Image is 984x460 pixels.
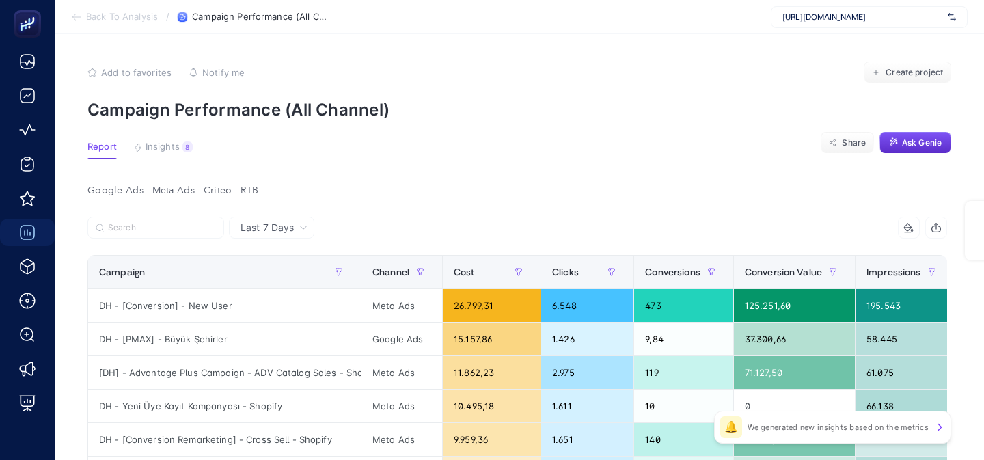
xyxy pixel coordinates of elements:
div: 66.138 [856,390,954,422]
div: 1.611 [541,390,633,422]
div: DH - [PMAX] - Büyük Şehirler [88,323,361,355]
div: 1.426 [541,323,633,355]
span: Last 7 Days [241,221,294,234]
div: 9.959,36 [443,423,541,456]
div: DH - [Conversion Remarketing] - Cross Sell - Shopify [88,423,361,456]
div: 58.445 [856,323,954,355]
span: Cost [454,267,475,278]
div: 140 [634,423,733,456]
div: 11.862,23 [443,356,541,389]
span: Impressions [866,267,921,278]
div: Meta Ads [361,390,442,422]
span: / [166,11,169,22]
div: 1.651 [541,423,633,456]
div: 8 [182,141,193,152]
div: Meta Ads [361,423,442,456]
p: We generated new insights based on the metrics [748,422,929,433]
div: 195.543 [856,289,954,322]
div: 61.075 [856,356,954,389]
span: Insights [146,141,180,152]
span: Add to favorites [101,67,172,78]
button: Ask Genie [879,132,951,154]
span: Clicks [552,267,579,278]
div: DH - [Conversion] - New User [88,289,361,322]
span: Ask Genie [902,137,942,148]
div: 473 [634,289,733,322]
div: 9,84 [634,323,733,355]
div: 125.251,60 [734,289,855,322]
div: 37.300,66 [734,323,855,355]
div: 10.495,18 [443,390,541,422]
span: Campaign Performance (All Channel) [192,12,329,23]
img: svg%3e [948,10,956,24]
span: Conversion Value [745,267,822,278]
div: 2.975 [541,356,633,389]
div: Meta Ads [361,356,442,389]
div: 6.548 [541,289,633,322]
div: 119 [634,356,733,389]
span: Conversions [645,267,700,278]
div: Meta Ads [361,289,442,322]
div: [DH] - Advantage Plus Campaign - ADV Catalog Sales - Shopify - NEW [88,356,361,389]
div: 15.157,86 [443,323,541,355]
div: DH - Yeni Üye Kayıt Kampanyası - Shopify [88,390,361,422]
div: 71.127,50 [734,356,855,389]
div: Google Ads [361,323,442,355]
span: [URL][DOMAIN_NAME] [782,12,942,23]
div: 26.799,31 [443,289,541,322]
div: 0 [734,390,855,422]
p: Campaign Performance (All Channel) [87,100,951,120]
span: Campaign [99,267,145,278]
div: 10 [634,390,733,422]
input: Search [108,223,216,233]
span: Share [842,137,866,148]
button: Add to favorites [87,67,172,78]
button: Create project [864,62,951,83]
span: Back To Analysis [86,12,158,23]
button: Notify me [189,67,245,78]
div: 🔔 [720,416,742,438]
span: Channel [372,267,409,278]
div: Google Ads - Meta Ads - Criteo - RTB [77,181,958,200]
span: Report [87,141,117,152]
span: Notify me [202,67,245,78]
button: Share [821,132,874,154]
span: Create project [886,67,943,78]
